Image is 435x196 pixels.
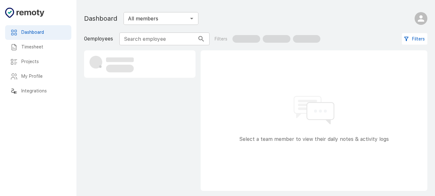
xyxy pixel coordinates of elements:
[21,44,66,51] h6: Timesheet
[21,73,66,80] h6: My Profile
[84,35,113,43] p: 0 employees
[239,135,389,143] p: Select a team member to view their daily notes & activity logs
[5,25,71,40] div: Dashboard
[84,13,117,24] h1: Dashboard
[5,69,71,84] div: My Profile
[21,58,66,65] h6: Projects
[21,88,66,95] h6: Integrations
[215,36,227,42] p: Filters
[21,29,66,36] h6: Dashboard
[5,40,71,54] div: Timesheet
[5,84,71,98] div: Integrations
[402,33,427,45] button: Filters
[5,54,71,69] div: Projects
[187,14,196,23] button: Open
